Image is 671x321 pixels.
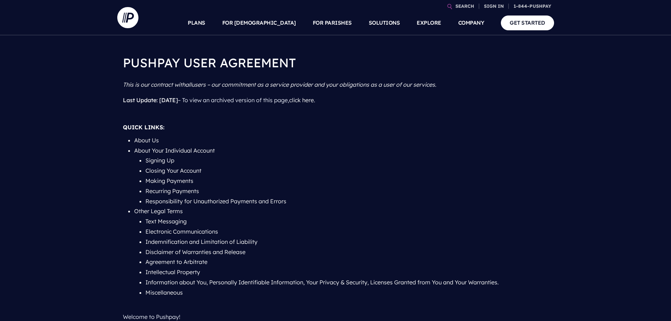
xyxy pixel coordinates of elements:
a: Information about You, Personally Identifiable Information, Your Privacy & Security, Licenses Gra... [145,279,499,286]
i: This is our contract with [123,81,185,88]
a: Text Messaging [145,218,187,225]
span: Last Update: [DATE] [123,97,178,104]
a: COMPANY [458,11,484,35]
a: Signing Up [145,157,174,164]
strong: QUICK LINKS: [123,124,164,131]
a: EXPLORE [417,11,441,35]
a: Closing Your Account [145,167,201,174]
a: Making Payments [145,177,193,184]
a: Intellectual Property [145,268,200,276]
a: click here [289,97,314,104]
a: Responsibility for Unauthorized Payments and Errors [145,198,286,205]
a: Disclaimer of Warranties and Release [145,248,246,255]
a: FOR PARISHES [313,11,352,35]
a: Miscellaneous [145,289,183,296]
a: GET STARTED [501,16,554,30]
a: Electronic Communications [145,228,218,235]
a: PLANS [188,11,205,35]
a: About Us [134,137,159,144]
p: – To view an archived version of this page, . [123,92,548,108]
a: FOR [DEMOGRAPHIC_DATA] [222,11,296,35]
a: Recurring Payments [145,187,199,195]
i: all [185,81,192,88]
i: users – our commitment as a service provider and your obligations as a user of our services. [192,81,436,88]
a: About Your Individual Account [134,147,215,154]
a: Indemnification and Limitation of Liability [145,238,257,245]
a: SOLUTIONS [369,11,400,35]
a: Other Legal Terms [134,208,183,215]
h1: PUSHPAY USER AGREEMENT [123,49,548,77]
a: Agreement to Arbitrate [145,258,207,265]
